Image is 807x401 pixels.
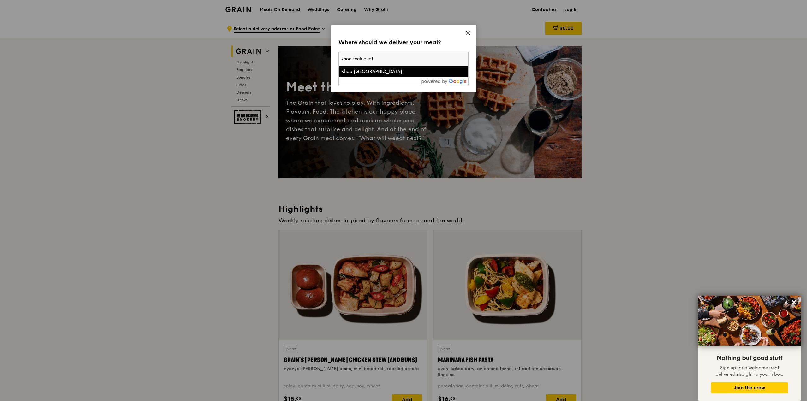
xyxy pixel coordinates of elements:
[717,354,782,362] span: Nothing but good stuff
[341,68,435,75] div: Khoo [GEOGRAPHIC_DATA]
[716,365,783,377] span: Sign up for a welcome treat delivered straight to your inbox.
[711,382,788,393] button: Join the crew
[338,38,469,47] div: Where should we deliver your meal?
[789,297,799,307] button: Close
[421,79,467,84] img: powered-by-google.60e8a832.png
[698,296,801,346] img: DSC07876-Edit02-Large.jpeg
